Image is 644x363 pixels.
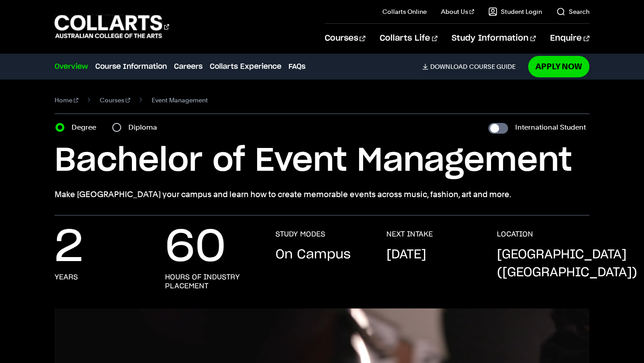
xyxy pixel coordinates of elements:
p: Make [GEOGRAPHIC_DATA] your campus and learn how to create memorable events across music, fashion... [55,188,589,201]
p: [DATE] [386,246,426,264]
a: Overview [55,61,88,72]
h3: NEXT INTAKE [386,230,433,239]
h3: STUDY MODES [275,230,325,239]
a: Student Login [488,7,542,16]
p: On Campus [275,246,351,264]
a: Collarts Online [382,7,427,16]
a: Collarts Life [380,24,437,53]
a: Home [55,94,78,106]
label: Degree [72,121,102,134]
div: Go to homepage [55,14,169,39]
span: Download [430,63,467,71]
a: Collarts Experience [210,61,281,72]
h1: Bachelor of Event Management [55,141,589,181]
h3: hours of industry placement [165,273,258,291]
a: Apply Now [528,56,589,77]
p: 60 [165,230,226,266]
h3: LOCATION [497,230,533,239]
a: DownloadCourse Guide [422,63,523,71]
a: Study Information [452,24,536,53]
a: Courses [325,24,365,53]
p: [GEOGRAPHIC_DATA] ([GEOGRAPHIC_DATA]) [497,246,637,282]
a: FAQs [288,61,305,72]
label: Diploma [128,121,162,134]
a: Courses [100,94,130,106]
label: International Student [515,121,586,134]
a: About Us [441,7,474,16]
a: Careers [174,61,203,72]
a: Search [556,7,589,16]
span: Event Management [152,94,208,106]
p: 2 [55,230,83,266]
h3: years [55,273,78,282]
a: Enquire [550,24,589,53]
a: Course Information [95,61,167,72]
